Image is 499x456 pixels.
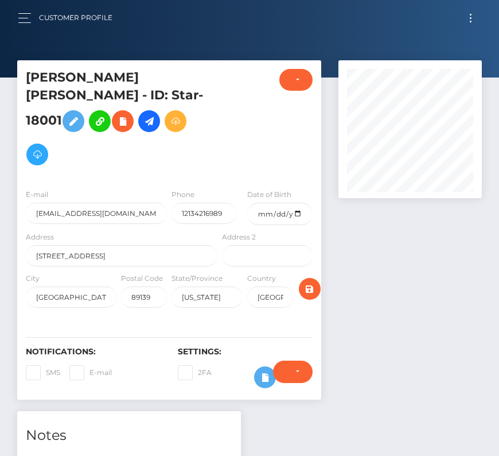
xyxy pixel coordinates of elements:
label: Address 2 [222,232,256,242]
h6: Settings: [178,347,313,357]
label: SMS [26,365,60,380]
h4: Notes [26,426,232,446]
label: Address [26,232,54,242]
label: Phone [171,190,194,200]
a: Customer Profile [39,6,112,30]
label: Country [247,273,276,284]
label: 2FA [178,365,212,380]
a: Initiate Payout [138,110,160,132]
label: E-mail [26,190,48,200]
h6: Notifications: [26,347,161,357]
button: Toggle navigation [460,10,481,26]
label: E-mail [69,365,112,380]
button: ACTIVE [279,69,313,91]
label: State/Province [171,273,223,284]
label: Postal Code [121,273,163,284]
label: City [26,273,40,284]
h5: [PERSON_NAME] [PERSON_NAME] - ID: Star-18001 [26,69,211,171]
label: Date of Birth [247,190,291,200]
button: Do not require [273,361,313,382]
